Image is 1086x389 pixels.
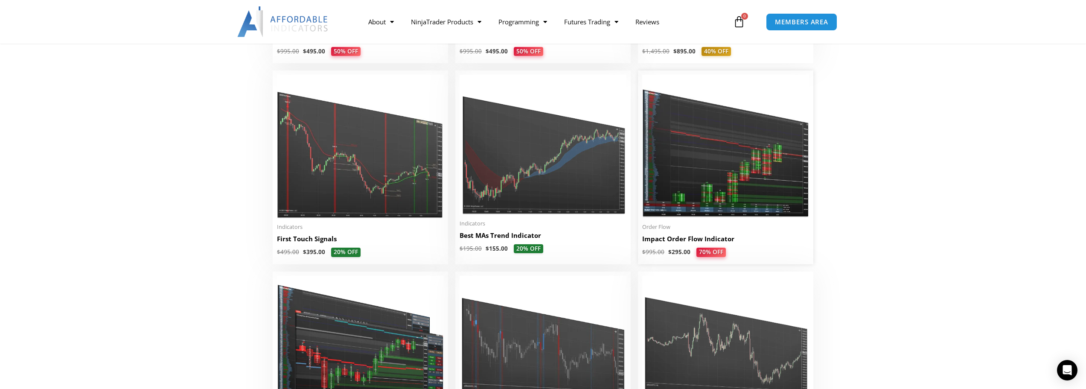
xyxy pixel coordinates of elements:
[486,47,489,55] span: $
[514,47,543,56] span: 50% OFF
[360,12,402,32] a: About
[486,245,489,252] span: $
[642,248,664,256] bdi: 995.00
[1057,360,1077,380] div: Open Intercom Messenger
[642,234,809,248] a: Impact Order Flow Indicator
[720,9,758,34] a: 0
[702,47,731,56] span: 40% OFF
[696,248,726,257] span: 70% OFF
[490,12,556,32] a: Programming
[460,231,626,244] a: Best MAs Trend Indicator
[741,13,748,20] span: 0
[642,234,809,243] h2: Impact Order Flow Indicator
[766,13,837,31] a: MEMBERS AREA
[277,47,299,55] bdi: 995.00
[642,47,670,55] bdi: 1,495.00
[460,47,463,55] span: $
[303,47,325,55] bdi: 495.00
[460,231,626,240] h2: Best MAs Trend Indicator
[673,47,696,55] bdi: 895.00
[331,47,361,56] span: 50% OFF
[668,248,672,256] span: $
[277,47,280,55] span: $
[277,234,444,248] a: First Touch Signals
[775,19,828,25] span: MEMBERS AREA
[668,248,690,256] bdi: 295.00
[673,47,677,55] span: $
[303,47,306,55] span: $
[642,248,646,256] span: $
[642,75,809,218] img: OrderFlow 2
[486,47,508,55] bdi: 495.00
[303,248,306,256] span: $
[402,12,490,32] a: NinjaTrader Products
[556,12,627,32] a: Futures Trading
[277,248,280,256] span: $
[303,248,325,256] bdi: 395.00
[331,248,361,257] span: 20% OFF
[460,245,463,252] span: $
[277,234,444,243] h2: First Touch Signals
[642,223,809,231] span: Order Flow
[360,12,731,32] nav: Menu
[514,244,543,254] span: 20% OFF
[460,220,626,227] span: Indicators
[277,75,444,218] img: First Touch Signals 1
[277,223,444,231] span: Indicators
[460,47,482,55] bdi: 995.00
[627,12,668,32] a: Reviews
[460,75,626,215] img: Best MAs Trend Indicator
[486,245,508,252] bdi: 155.00
[460,245,482,252] bdi: 195.00
[277,248,299,256] bdi: 495.00
[237,6,329,37] img: LogoAI | Affordable Indicators – NinjaTrader
[642,47,646,55] span: $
